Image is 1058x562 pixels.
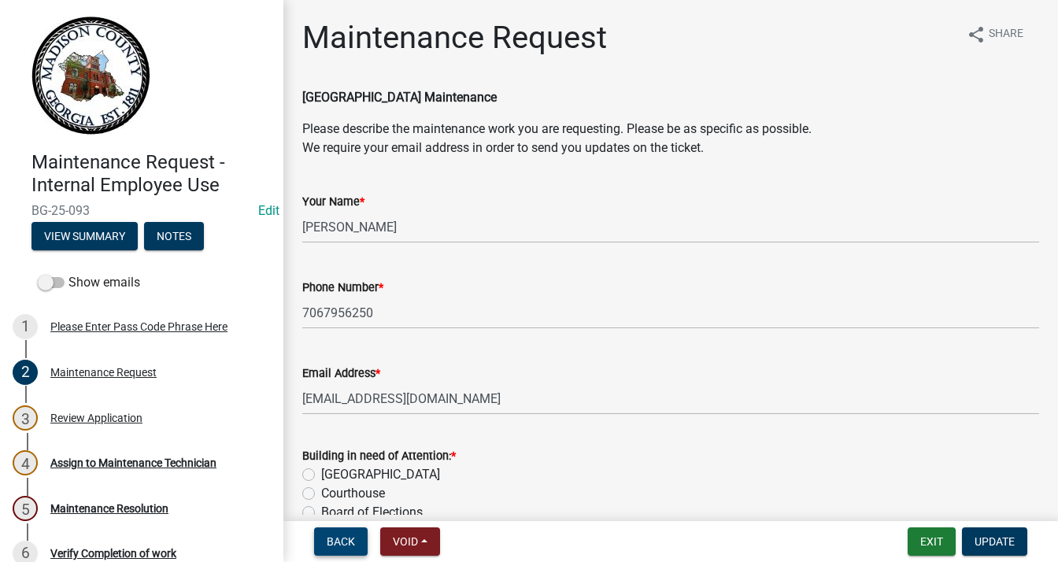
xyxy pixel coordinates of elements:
[954,19,1036,50] button: shareShare
[302,120,1039,157] p: Please describe the maintenance work you are requesting. Please be as specific as possible. We re...
[50,548,176,559] div: Verify Completion of work
[31,203,252,218] span: BG-25-093
[38,273,140,292] label: Show emails
[302,283,383,294] label: Phone Number
[13,405,38,431] div: 3
[13,314,38,339] div: 1
[327,535,355,548] span: Back
[31,17,150,135] img: Madison County, Georgia
[962,527,1027,556] button: Update
[144,231,204,243] wm-modal-confirm: Notes
[31,231,138,243] wm-modal-confirm: Summary
[50,367,157,378] div: Maintenance Request
[13,360,38,385] div: 2
[321,484,385,503] label: Courthouse
[989,25,1023,44] span: Share
[31,151,271,197] h4: Maintenance Request - Internal Employee Use
[321,503,423,522] label: Board of Elections
[302,19,607,57] h1: Maintenance Request
[50,457,216,468] div: Assign to Maintenance Technician
[393,535,418,548] span: Void
[258,203,279,218] a: Edit
[314,527,368,556] button: Back
[321,465,440,484] label: [GEOGRAPHIC_DATA]
[144,222,204,250] button: Notes
[302,90,497,105] strong: [GEOGRAPHIC_DATA] Maintenance
[50,503,168,514] div: Maintenance Resolution
[302,197,364,208] label: Your Name
[975,535,1015,548] span: Update
[50,412,142,423] div: Review Application
[967,25,986,44] i: share
[302,368,380,379] label: Email Address
[50,321,228,332] div: Please Enter Pass Code Phrase Here
[302,451,456,462] label: Building in need of Attention:
[13,450,38,475] div: 4
[258,203,279,218] wm-modal-confirm: Edit Application Number
[380,527,440,556] button: Void
[31,222,138,250] button: View Summary
[13,496,38,521] div: 5
[908,527,956,556] button: Exit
